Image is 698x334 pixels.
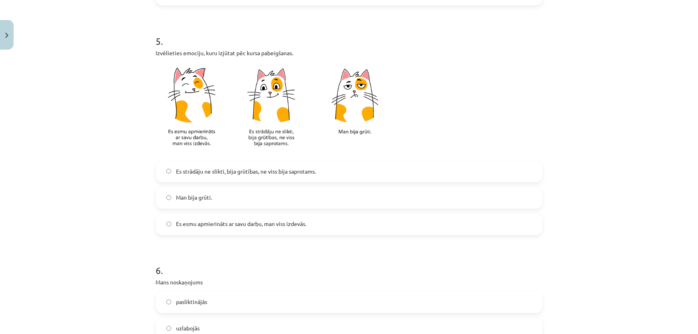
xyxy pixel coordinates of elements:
[156,22,542,46] h1: 5 .
[176,220,306,228] span: Es esmu apmierināts ar savu darbu, man viss izdevās.
[156,62,396,156] img: AD_4nXdSLlfDbtdYCLZTqhD2UE5YyFMIqdD0GzO1H5m773GRzTVfiP7sV52RyRWTyhTG7cYO8oHnwOWzk7eDU4vKNv5il4DGD...
[156,49,542,57] p: Izvēlieties emociju, kuru izjūtat pēc kursa pabeigšanas.
[176,167,316,176] span: Es strādāju ne slikti, bija grūtības, ne viss bija saprotams.
[156,251,542,276] h1: 6 .
[166,195,172,200] input: Man bija grūti.
[166,169,172,174] input: Es strādāju ne slikti, bija grūtības, ne viss bija saprotams.
[176,298,207,306] span: pasliktinājās
[156,278,542,287] p: Mans noskaņojums
[166,300,172,305] input: pasliktinājās
[166,222,172,227] input: Es esmu apmierināts ar savu darbu, man viss izdevās.
[5,33,8,38] img: icon-close-lesson-0947bae3869378f0d4975bcd49f059093ad1ed9edebbc8119c70593378902aed.svg
[166,326,172,331] input: uzlabojās
[176,194,212,202] span: Man bija grūti.
[176,324,200,333] span: uzlabojās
